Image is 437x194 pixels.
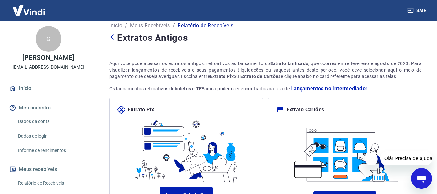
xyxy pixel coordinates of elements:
img: ilustracard.1447bf24807628a904eb562bb34ea6f9.svg [290,121,400,184]
a: Relatório de Recebíveis [16,177,89,190]
iframe: Mensagem da empresa [380,151,432,165]
button: Meu cadastro [8,101,89,115]
a: Informe de rendimentos [16,144,89,157]
h4: Extratos Antigos [109,31,421,44]
iframe: Fechar mensagem [365,153,378,165]
p: Extrato Pix [128,106,154,114]
a: Início [8,81,89,96]
span: Olá! Precisa de ajuda? [4,5,54,10]
p: Extrato Cartões [287,106,324,114]
p: / [173,22,175,29]
button: Sair [406,5,429,17]
a: Dados da conta [16,115,89,128]
button: Meus recebíveis [8,162,89,177]
strong: Extrato Unificado [270,61,309,66]
iframe: Botão para abrir a janela de mensagens [411,168,432,189]
p: Os lançamentos retroativos de ainda podem ser encontrados na tela de [109,85,421,93]
div: Aqui você pode acessar os extratos antigos, retroativos ao lançamento do , que ocorreu entre feve... [109,60,421,80]
a: Início [109,22,122,29]
p: [PERSON_NAME] [22,54,74,61]
a: Lançamentos no Intermediador [290,85,367,93]
strong: boletos e TEF [175,86,204,91]
p: / [125,22,127,29]
p: [EMAIL_ADDRESS][DOMAIN_NAME] [13,64,84,71]
img: Vindi [8,0,50,20]
a: Meus Recebíveis [130,22,170,29]
img: ilustrapix.38d2ed8fdf785898d64e9b5bf3a9451d.svg [131,114,241,187]
p: Relatório de Recebíveis [178,22,233,29]
strong: Extrato de Cartões [240,74,281,79]
a: Dados de login [16,130,89,143]
div: G [36,26,61,52]
strong: Extrato Pix [210,74,234,79]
